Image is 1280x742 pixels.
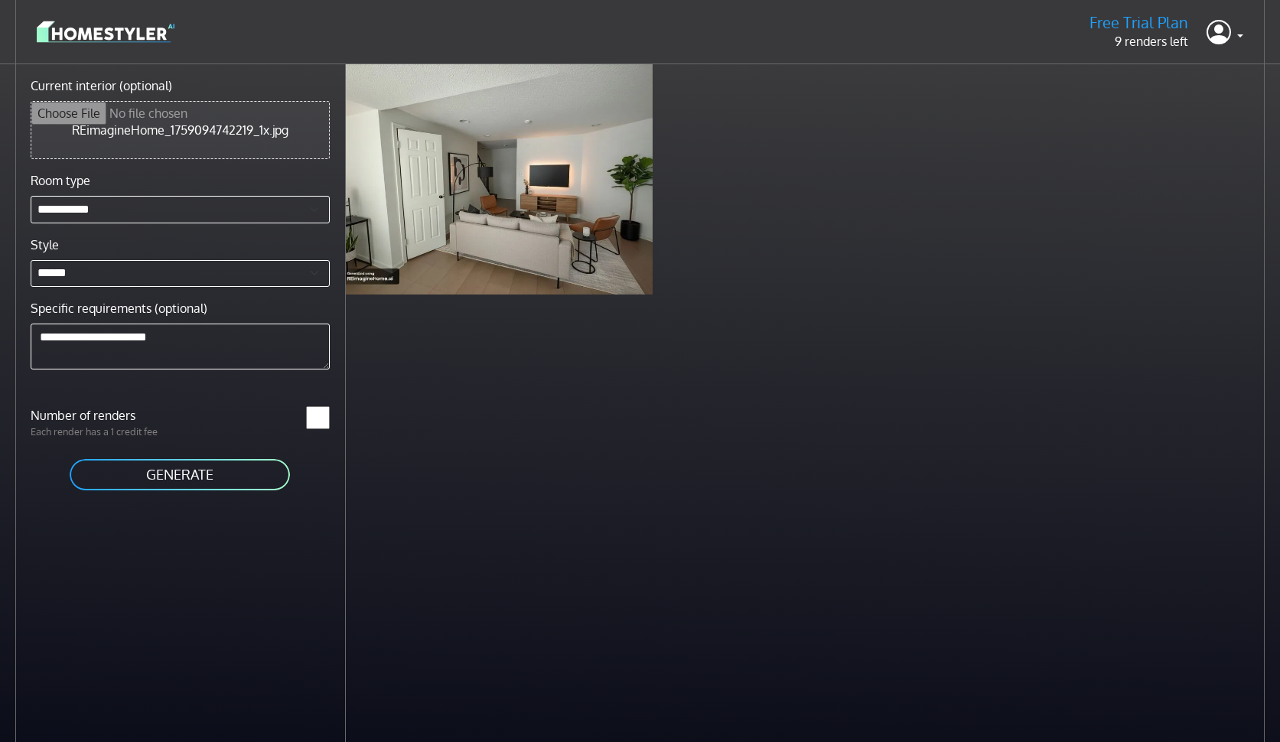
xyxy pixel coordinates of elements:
[21,425,180,439] p: Each render has a 1 credit fee
[68,457,292,492] button: GENERATE
[37,18,174,45] img: logo-3de290ba35641baa71223ecac5eacb59cb85b4c7fdf211dc9aaecaaee71ea2f8.svg
[1089,13,1188,32] h5: Free Trial Plan
[21,406,180,425] label: Number of renders
[31,76,172,95] label: Current interior (optional)
[31,171,90,190] label: Room type
[1089,32,1188,50] p: 9 renders left
[31,299,207,317] label: Specific requirements (optional)
[31,236,59,254] label: Style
